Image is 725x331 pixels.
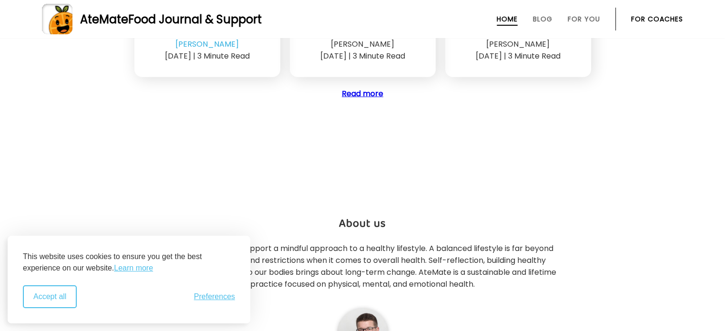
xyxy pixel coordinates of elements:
[568,15,600,23] a: For You
[342,88,383,99] a: Read more
[631,15,683,23] a: For Coaches
[533,15,552,23] a: Blog
[142,50,273,62] div: [DATE] | 3 Minute Read
[497,15,518,23] a: Home
[114,262,153,274] a: Learn more
[23,285,77,308] button: Accept all cookies
[167,242,558,290] p: AteMate is built to support a mindful approach to a healthy lifestyle. A balanced lifestyle is fa...
[297,38,428,50] div: [PERSON_NAME]
[453,50,583,62] div: [DATE] | 3 Minute Read
[128,11,262,27] span: Food Journal & Support
[167,214,558,233] h2: About us
[175,39,239,50] a: [PERSON_NAME]
[72,11,262,28] div: AteMate
[297,50,428,62] div: [DATE] | 3 Minute Read
[42,4,683,34] a: AteMateFood Journal & Support
[453,38,583,50] div: [PERSON_NAME]
[194,292,235,301] button: Toggle preferences
[23,251,235,274] p: This website uses cookies to ensure you get the best experience on our website.
[194,292,235,301] span: Preferences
